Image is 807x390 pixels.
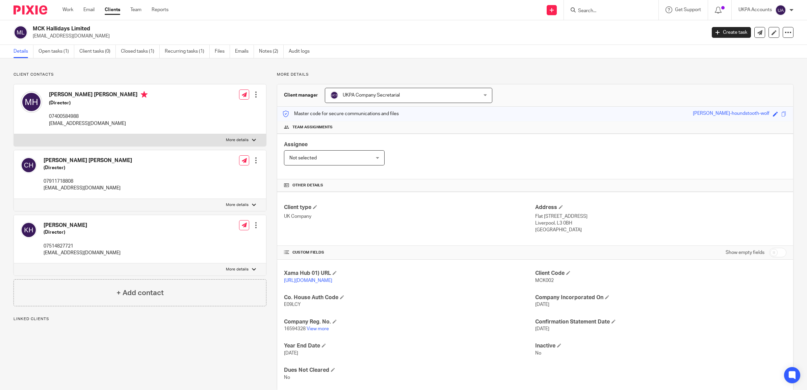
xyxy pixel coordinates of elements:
[284,351,298,356] span: [DATE]
[535,227,786,233] p: [GEOGRAPHIC_DATA]
[738,6,772,13] p: UKPA Accounts
[330,91,338,99] img: svg%3E
[535,327,549,331] span: [DATE]
[535,318,786,326] h4: Confirmation Statement Date
[577,8,638,14] input: Search
[284,142,308,147] span: Assignee
[284,278,332,283] a: [URL][DOMAIN_NAME]
[21,157,37,173] img: svg%3E
[284,375,290,380] span: No
[44,164,132,171] h5: (Director)
[284,327,306,331] span: 16594328
[693,110,770,118] div: [PERSON_NAME]-houndstooth-wolf
[38,45,74,58] a: Open tasks (1)
[535,213,786,220] p: Flat [STREET_ADDRESS]
[215,45,230,58] a: Files
[535,220,786,227] p: Liverpool, L3 0BH
[44,185,132,191] p: [EMAIL_ADDRESS][DOMAIN_NAME]
[14,5,47,15] img: Pixie
[284,213,535,220] p: UK Company
[226,202,249,208] p: More details
[284,367,535,374] h4: Dues Not Cleared
[284,270,535,277] h4: Xama Hub 01) URL
[14,72,266,77] p: Client contacts
[44,229,121,236] h5: (Director)
[130,6,141,13] a: Team
[726,249,764,256] label: Show empty fields
[44,222,121,229] h4: [PERSON_NAME]
[535,294,786,301] h4: Company Incorporated On
[284,342,535,349] h4: Year End Date
[44,243,121,250] p: 07514827721
[535,278,554,283] span: MCK002
[292,125,333,130] span: Team assignments
[116,288,164,298] h4: + Add contact
[235,45,254,58] a: Emails
[105,6,120,13] a: Clients
[284,204,535,211] h4: Client type
[535,342,786,349] h4: Inactive
[289,45,315,58] a: Audit logs
[33,25,568,32] h2: MCK Hallidays Limited
[292,183,323,188] span: Other details
[49,113,148,120] p: 07400584988
[284,302,301,307] span: E09LCY
[141,91,148,98] i: Primary
[712,27,751,38] a: Create task
[535,204,786,211] h4: Address
[282,110,399,117] p: Master code for secure communications and files
[535,302,549,307] span: [DATE]
[289,156,317,160] span: Not selected
[535,270,786,277] h4: Client Code
[121,45,160,58] a: Closed tasks (1)
[307,327,329,331] a: View more
[675,7,701,12] span: Get Support
[33,33,702,40] p: [EMAIL_ADDRESS][DOMAIN_NAME]
[775,5,786,16] img: svg%3E
[14,25,28,40] img: svg%3E
[284,318,535,326] h4: Company Reg. No.
[14,45,33,58] a: Details
[49,100,148,106] h5: (Director)
[343,93,400,98] span: UKPA Company Secretarial
[21,222,37,238] img: svg%3E
[21,91,42,113] img: svg%3E
[226,267,249,272] p: More details
[284,250,535,255] h4: CUSTOM FIELDS
[49,120,148,127] p: [EMAIL_ADDRESS][DOMAIN_NAME]
[152,6,168,13] a: Reports
[535,351,541,356] span: No
[284,294,535,301] h4: Co. House Auth Code
[44,157,132,164] h4: [PERSON_NAME] [PERSON_NAME]
[62,6,73,13] a: Work
[226,137,249,143] p: More details
[165,45,210,58] a: Recurring tasks (1)
[83,6,95,13] a: Email
[79,45,116,58] a: Client tasks (0)
[284,92,318,99] h3: Client manager
[44,178,132,185] p: 07911718808
[44,250,121,256] p: [EMAIL_ADDRESS][DOMAIN_NAME]
[277,72,793,77] p: More details
[259,45,284,58] a: Notes (2)
[14,316,266,322] p: Linked clients
[49,91,148,100] h4: [PERSON_NAME] [PERSON_NAME]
